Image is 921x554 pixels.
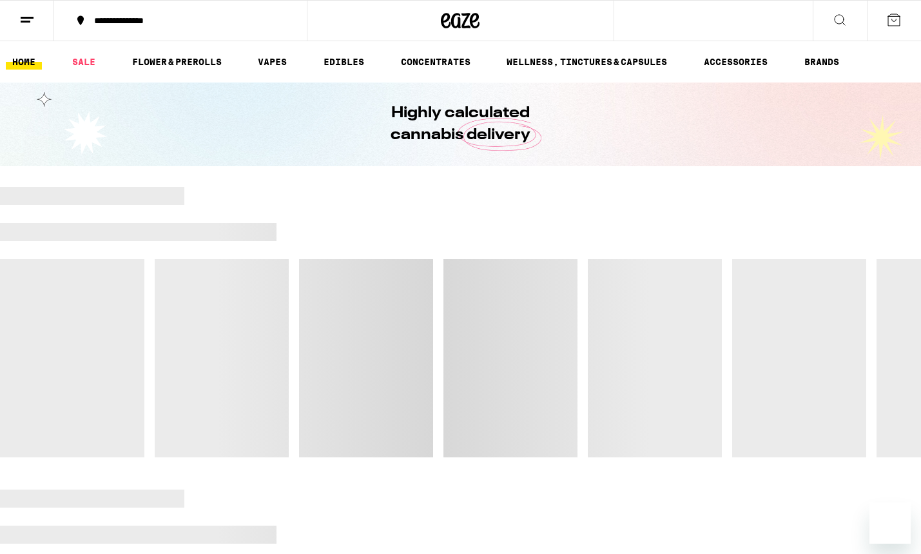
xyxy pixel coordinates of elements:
[798,54,846,70] a: BRANDS
[697,54,774,70] a: ACCESSORIES
[251,54,293,70] a: VAPES
[500,54,674,70] a: WELLNESS, TINCTURES & CAPSULES
[869,502,911,544] iframe: Button to launch messaging window
[6,54,42,70] a: HOME
[126,54,228,70] a: FLOWER & PREROLLS
[317,54,371,70] a: EDIBLES
[354,102,567,146] h1: Highly calculated cannabis delivery
[66,54,102,70] a: SALE
[394,54,477,70] a: CONCENTRATES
